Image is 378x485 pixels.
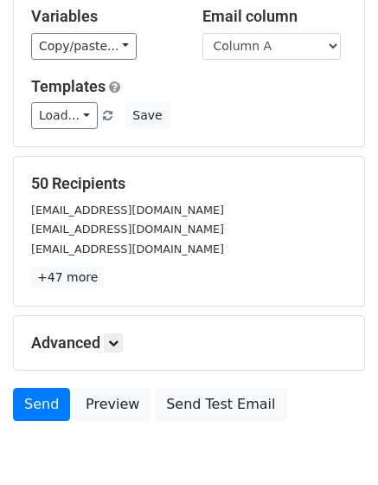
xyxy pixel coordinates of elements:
[31,204,224,217] small: [EMAIL_ADDRESS][DOMAIN_NAME]
[31,174,347,193] h5: 50 Recipients
[125,102,170,129] button: Save
[31,333,347,352] h5: Advanced
[31,223,224,236] small: [EMAIL_ADDRESS][DOMAIN_NAME]
[31,242,224,255] small: [EMAIL_ADDRESS][DOMAIN_NAME]
[202,7,348,26] h5: Email column
[31,7,176,26] h5: Variables
[31,33,137,60] a: Copy/paste...
[292,402,378,485] iframe: Chat Widget
[31,267,104,288] a: +47 more
[155,388,286,421] a: Send Test Email
[13,388,70,421] a: Send
[31,77,106,95] a: Templates
[74,388,151,421] a: Preview
[31,102,98,129] a: Load...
